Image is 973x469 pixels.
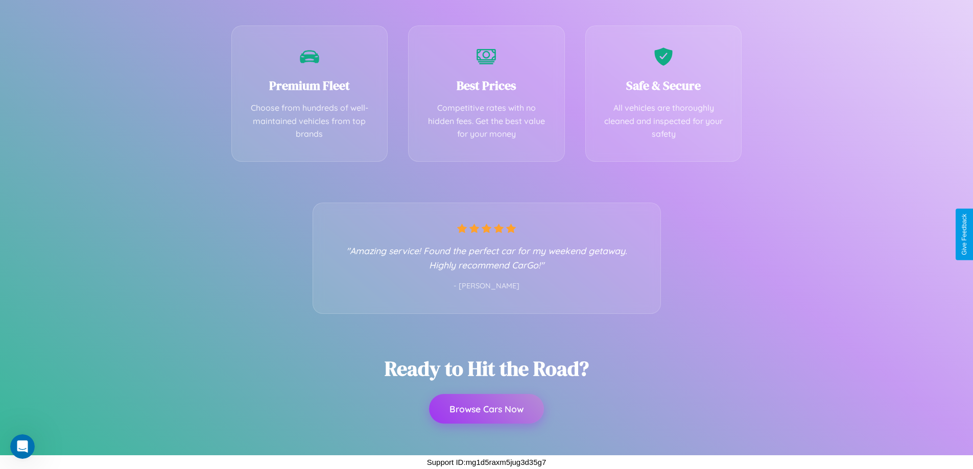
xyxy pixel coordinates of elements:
[424,77,549,94] h3: Best Prices
[385,355,589,382] h2: Ready to Hit the Road?
[601,102,726,141] p: All vehicles are thoroughly cleaned and inspected for your safety
[334,243,640,272] p: "Amazing service! Found the perfect car for my weekend getaway. Highly recommend CarGo!"
[427,455,547,469] p: Support ID: mg1d5raxm5jug3d35g7
[334,280,640,293] p: - [PERSON_NAME]
[10,434,35,459] iframe: Intercom live chat
[424,102,549,141] p: Competitive rates with no hidden fees. Get the best value for your money
[247,77,372,94] h3: Premium Fleet
[961,214,968,255] div: Give Feedback
[429,394,544,424] button: Browse Cars Now
[601,77,726,94] h3: Safe & Secure
[247,102,372,141] p: Choose from hundreds of well-maintained vehicles from top brands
